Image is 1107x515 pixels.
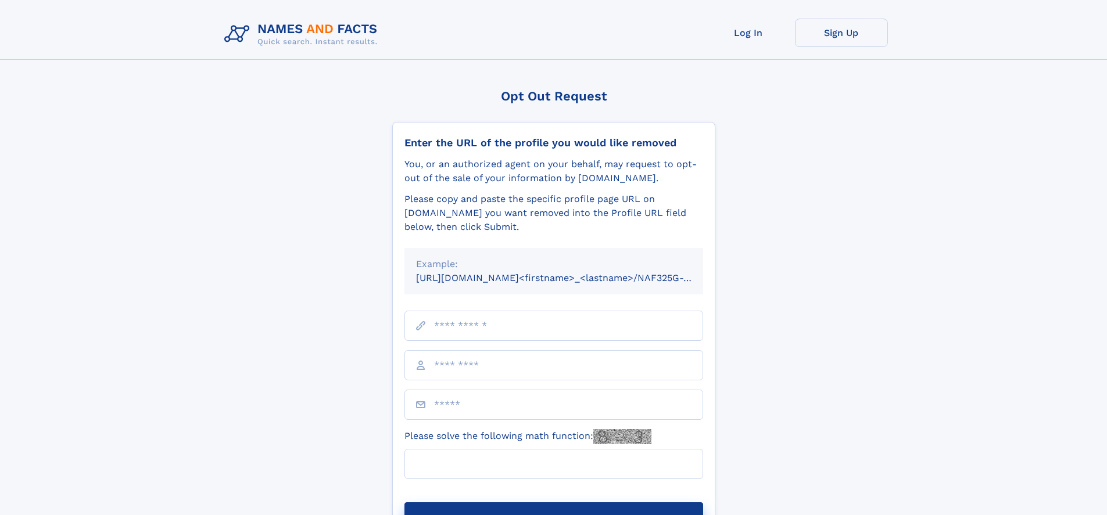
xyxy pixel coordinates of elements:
[404,136,703,149] div: Enter the URL of the profile you would like removed
[404,192,703,234] div: Please copy and paste the specific profile page URL on [DOMAIN_NAME] you want removed into the Pr...
[404,429,651,444] label: Please solve the following math function:
[416,272,725,283] small: [URL][DOMAIN_NAME]<firstname>_<lastname>/NAF325G-xxxxxxxx
[404,157,703,185] div: You, or an authorized agent on your behalf, may request to opt-out of the sale of your informatio...
[416,257,692,271] div: Example:
[702,19,795,47] a: Log In
[795,19,888,47] a: Sign Up
[220,19,387,50] img: Logo Names and Facts
[392,89,715,103] div: Opt Out Request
